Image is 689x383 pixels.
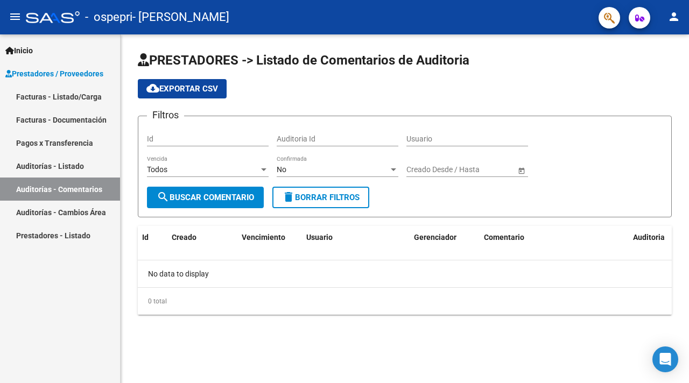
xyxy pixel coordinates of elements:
span: Usuario [306,233,333,242]
h3: Filtros [147,108,184,123]
mat-icon: cloud_download [146,82,159,95]
button: Exportar CSV [138,79,227,98]
button: Buscar Comentario [147,187,264,208]
datatable-header-cell: Id [138,226,167,249]
datatable-header-cell: Comentario [480,226,629,249]
span: Borrar Filtros [282,193,360,202]
span: Vencimiento [242,233,285,242]
span: Id [142,233,149,242]
span: Auditoria [633,233,665,242]
datatable-header-cell: Vencimiento [237,226,302,249]
span: Comentario [484,233,524,242]
mat-icon: person [667,10,680,23]
span: - [PERSON_NAME] [132,5,229,29]
div: 0 total [138,288,672,315]
input: Fecha fin [455,165,508,174]
button: Borrar Filtros [272,187,369,208]
datatable-header-cell: Gerenciador [410,226,480,249]
datatable-header-cell: Creado [167,226,237,249]
span: Inicio [5,45,33,56]
datatable-header-cell: Usuario [302,226,410,249]
span: No [277,165,286,174]
div: No data to display [138,260,672,287]
span: Gerenciador [414,233,456,242]
span: Todos [147,165,167,174]
span: Prestadores / Proveedores [5,68,103,80]
mat-icon: delete [282,190,295,203]
span: PRESTADORES -> Listado de Comentarios de Auditoria [138,53,469,68]
span: Buscar Comentario [157,193,254,202]
mat-icon: menu [9,10,22,23]
input: Fecha inicio [406,165,446,174]
button: Open calendar [516,165,527,176]
div: Open Intercom Messenger [652,346,678,372]
mat-icon: search [157,190,170,203]
span: Creado [172,233,196,242]
span: Exportar CSV [146,84,218,94]
span: - ospepri [85,5,132,29]
datatable-header-cell: Auditoria [629,226,672,249]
